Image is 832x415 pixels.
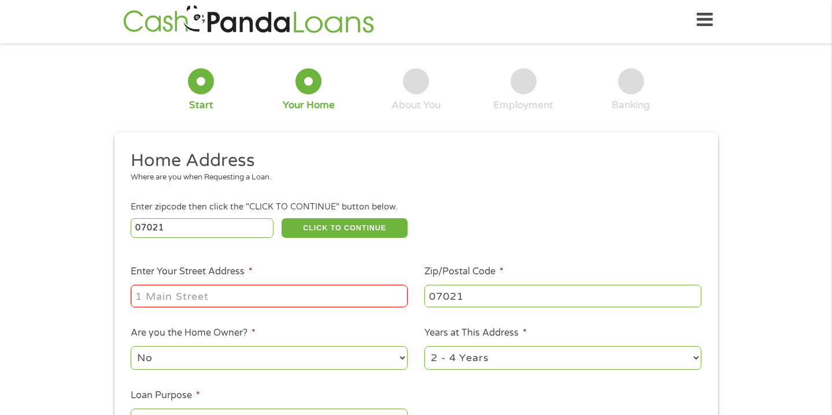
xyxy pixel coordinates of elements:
button: CLICK TO CONTINUE [282,218,408,238]
div: Where are you when Requesting a Loan. [131,172,693,183]
img: GetLoanNow Logo [120,3,378,36]
label: Are you the Home Owner? [131,327,256,339]
label: Zip/Postal Code [424,266,504,278]
div: Banking [612,99,650,112]
div: Enter zipcode then click the "CLICK TO CONTINUE" button below. [131,201,701,214]
h2: Home Address [131,149,693,172]
input: Enter Zipcode (e.g 01510) [131,218,273,238]
input: 1 Main Street [131,285,408,307]
label: Years at This Address [424,327,527,339]
div: Start [189,99,213,112]
label: Loan Purpose [131,390,200,402]
div: Employment [493,99,553,112]
label: Enter Your Street Address [131,266,253,278]
div: Your Home [283,99,335,112]
div: About You [391,99,441,112]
